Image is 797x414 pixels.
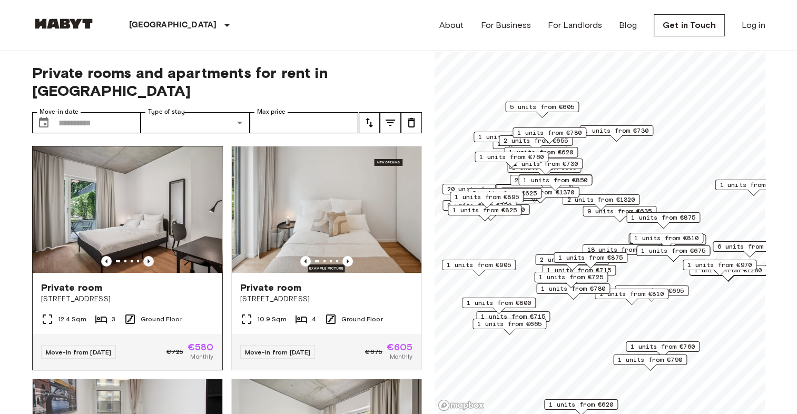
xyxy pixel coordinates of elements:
[619,286,684,295] span: 2 units from €695
[515,175,579,185] span: 2 units from €655
[504,136,568,145] span: 2 units from €655
[641,246,705,255] span: 1 units from €675
[510,102,574,112] span: 5 units from €605
[715,180,792,196] div: Map marker
[166,347,183,357] span: €725
[632,234,706,251] div: Map marker
[480,19,531,32] a: For Business
[452,204,529,221] div: Map marker
[587,206,652,216] span: 9 units from €635
[540,255,604,264] span: 2 units from €865
[439,19,464,32] a: About
[548,19,602,32] a: For Landlords
[450,192,524,208] div: Map marker
[447,184,515,194] span: 20 units from €655
[541,284,605,293] span: 1 units from €780
[58,314,86,324] span: 12.4 Sqm
[143,256,154,267] button: Previous image
[567,195,635,204] span: 2 units from €1320
[554,252,627,269] div: Map marker
[41,281,103,294] span: Private room
[341,314,383,324] span: Ground Floor
[562,194,639,211] div: Map marker
[720,180,788,190] span: 1 units from €1100
[300,256,311,267] button: Previous image
[190,352,213,361] span: Monthly
[380,112,401,133] button: tune
[32,146,223,370] a: Marketing picture of unit DE-01-259-004-03QPrevious imagePrevious imagePrivate room[STREET_ADDRES...
[626,212,700,229] div: Map marker
[442,260,516,276] div: Map marker
[582,244,660,261] div: Map marker
[148,107,185,116] label: Type of stay
[629,233,703,249] div: Map marker
[615,285,688,302] div: Map marker
[507,162,581,179] div: Map marker
[518,175,592,191] div: Map marker
[438,399,484,411] a: Mapbox logo
[33,112,54,133] button: Choose date
[32,18,95,29] img: Habyt
[514,159,578,169] span: 1 units from €730
[442,200,516,216] div: Map marker
[240,294,413,304] span: [STREET_ADDRESS]
[536,283,610,300] div: Map marker
[595,289,668,305] div: Map marker
[535,254,609,271] div: Map marker
[32,64,422,100] span: Private rooms and apartments for rent in [GEOGRAPHIC_DATA]
[504,147,578,163] div: Map marker
[476,311,550,328] div: Map marker
[542,265,616,281] div: Map marker
[442,184,519,200] div: Map marker
[618,355,682,364] span: 1 units from €790
[40,107,78,116] label: Move-in date
[452,205,517,215] span: 1 units from €825
[479,152,544,162] span: 1 units from €760
[510,175,584,191] div: Map marker
[477,319,542,329] span: 1 units from €665
[129,19,217,32] p: [GEOGRAPHIC_DATA]
[631,213,695,222] span: 1 units from €875
[365,347,382,357] span: €675
[499,135,573,152] div: Map marker
[558,253,623,262] span: 1 units from €875
[683,260,756,276] div: Map marker
[579,125,653,142] div: Map marker
[513,127,586,144] div: Map marker
[626,341,700,358] div: Map marker
[634,233,698,243] span: 1 units from €810
[257,314,287,324] span: 10.9 Sqm
[468,188,542,204] div: Map marker
[547,265,611,275] span: 1 units from €715
[636,245,710,262] div: Map marker
[628,233,702,250] div: Map marker
[599,289,664,299] span: 1 units from €810
[473,189,537,198] span: 2 units from €625
[584,126,648,135] span: 1 units from €730
[517,128,582,137] span: 1 units from €780
[475,152,548,168] div: Map marker
[509,147,573,157] span: 1 units from €620
[188,342,214,352] span: €580
[457,205,525,214] span: 1 units from €1150
[583,206,656,222] div: Map marker
[240,281,302,294] span: Private room
[447,260,511,270] span: 1 units from €905
[534,272,608,288] div: Map marker
[495,184,572,201] div: Map marker
[501,185,565,194] span: 3 units from €655
[631,342,695,351] span: 1 units from €760
[448,205,522,221] div: Map marker
[549,400,613,409] span: 1 units from €620
[462,298,536,314] div: Map marker
[232,146,421,273] img: Marketing picture of unit DE-01-262-003-01
[389,352,412,361] span: Monthly
[101,256,112,267] button: Previous image
[717,242,782,251] span: 6 units from €645
[496,184,570,201] div: Map marker
[401,112,422,133] button: tune
[455,192,519,202] span: 1 units from €895
[505,102,579,118] div: Map marker
[141,314,182,324] span: Ground Floor
[713,241,786,258] div: Map marker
